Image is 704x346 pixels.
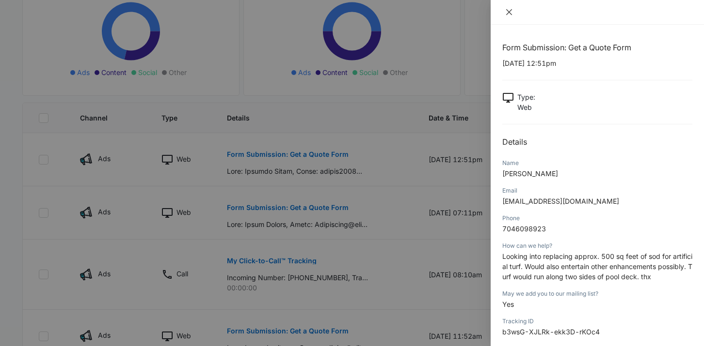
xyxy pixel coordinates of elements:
p: Type : [517,92,535,102]
span: Yes [502,300,514,308]
span: [PERSON_NAME] [502,169,558,178]
div: Tracking ID [502,317,692,326]
div: Domain: [DOMAIN_NAME] [25,25,107,33]
img: tab_domain_overview_orange.svg [26,56,34,64]
div: v 4.0.25 [27,15,48,23]
span: Looking into replacing approx. 500 sq feet of sod for artificial turf. Would also entertain other... [502,252,692,281]
button: Close [502,8,516,16]
p: Web [517,102,535,112]
div: Phone [502,214,692,223]
h2: Details [502,136,692,148]
div: Keywords by Traffic [107,57,163,63]
span: b3wsG-XJLRk-ekk3D-rKOc4 [502,328,600,336]
span: close [505,8,513,16]
div: Name [502,159,692,167]
span: 7046098923 [502,225,546,233]
img: tab_keywords_by_traffic_grey.svg [96,56,104,64]
div: How can we help? [502,241,692,250]
img: logo_orange.svg [16,15,23,23]
img: website_grey.svg [16,25,23,33]
div: Email [502,186,692,195]
div: Domain Overview [37,57,87,63]
p: [DATE] 12:51pm [502,58,692,68]
span: [EMAIL_ADDRESS][DOMAIN_NAME] [502,197,619,205]
div: May we add you to our mailing list? [502,289,692,298]
h1: Form Submission: Get a Quote Form [502,42,692,53]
